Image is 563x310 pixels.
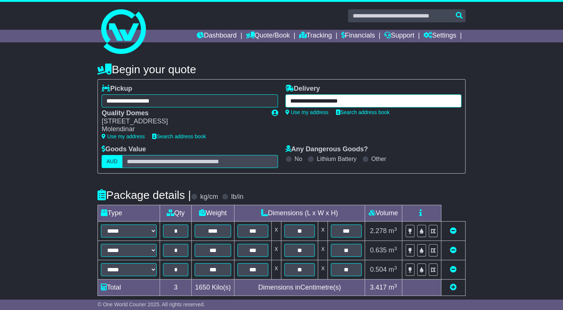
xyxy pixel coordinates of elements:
td: x [271,260,281,280]
label: No [295,155,302,162]
label: Goods Value [102,145,146,154]
label: Other [371,155,386,162]
h4: Begin your quote [97,63,466,75]
div: [STREET_ADDRESS] [102,117,264,126]
td: Volume [365,205,402,222]
label: Pickup [102,85,132,93]
td: x [318,241,328,260]
td: Total [98,280,160,296]
td: 3 [160,280,192,296]
span: 0.504 [370,266,387,273]
td: x [271,222,281,241]
span: m [388,227,397,235]
sup: 3 [394,246,397,251]
td: Weight [192,205,234,222]
label: Lithium Battery [317,155,356,162]
span: 1650 [195,284,210,291]
a: Search address book [152,133,206,139]
span: 2.278 [370,227,387,235]
a: Remove this item [450,227,457,235]
a: Remove this item [450,266,457,273]
td: Dimensions (L x W x H) [234,205,365,222]
span: © One World Courier 2025. All rights reserved. [97,301,205,307]
span: m [388,266,397,273]
sup: 3 [394,226,397,232]
a: Add new item [450,284,457,291]
td: x [318,222,328,241]
a: Settings [423,30,456,42]
h4: Package details | [97,189,191,201]
span: 0.635 [370,246,387,254]
td: Type [98,205,160,222]
a: Support [384,30,414,42]
a: Dashboard [197,30,237,42]
td: x [271,241,281,260]
label: Any Dangerous Goods? [285,145,368,154]
td: Qty [160,205,192,222]
a: Quote/Book [246,30,290,42]
a: Use my address [285,109,329,115]
label: AUD [102,155,122,168]
a: Use my address [102,133,145,139]
td: x [318,260,328,280]
sup: 3 [394,265,397,271]
div: Quality Domes [102,109,264,117]
span: 3.417 [370,284,387,291]
a: Search address book [336,109,390,115]
sup: 3 [394,283,397,288]
div: Molendinar [102,125,264,133]
span: m [388,246,397,254]
td: Dimensions in Centimetre(s) [234,280,365,296]
a: Financials [341,30,375,42]
label: lb/in [231,193,243,201]
span: m [388,284,397,291]
a: Remove this item [450,246,457,254]
a: Tracking [299,30,332,42]
label: Delivery [285,85,320,93]
td: Kilo(s) [192,280,234,296]
label: kg/cm [200,193,218,201]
